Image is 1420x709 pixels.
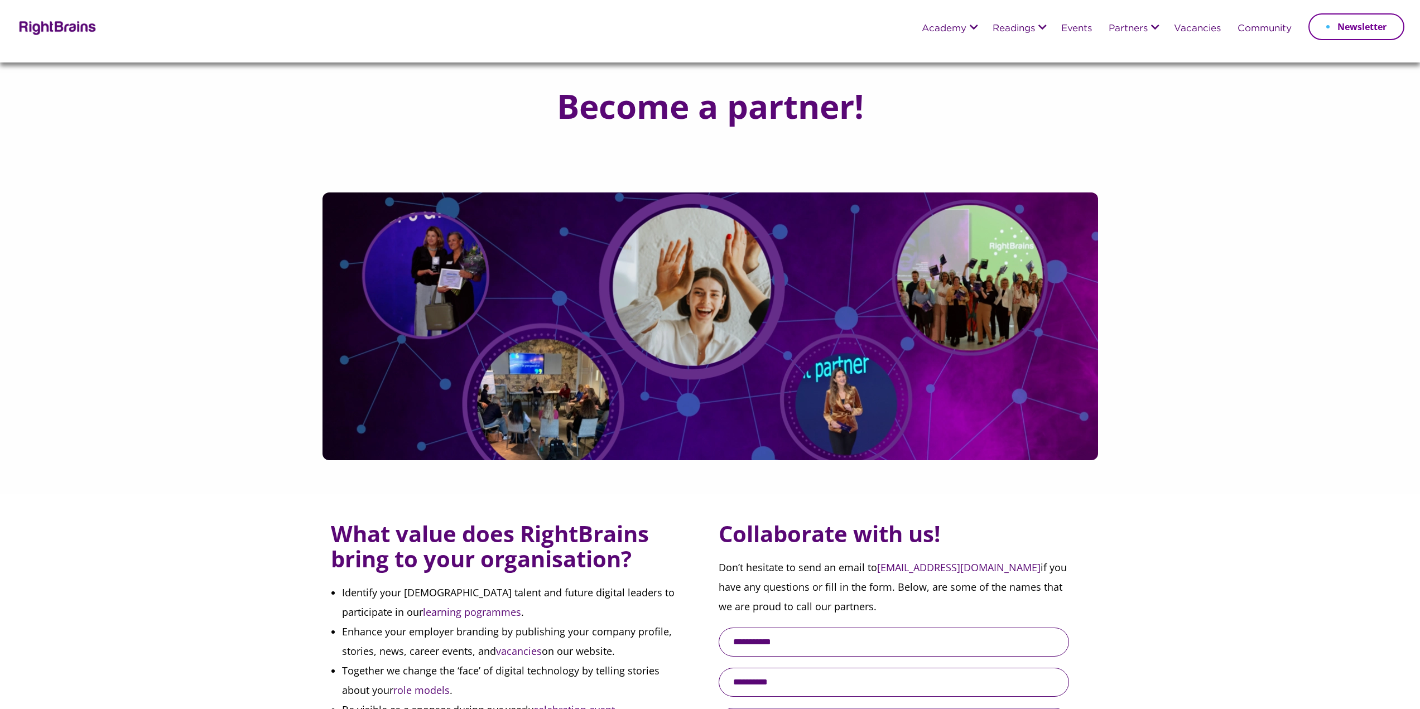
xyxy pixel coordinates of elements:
[719,522,1069,558] h3: Collaborate with us!
[993,24,1035,34] a: Readings
[877,561,1041,574] a: [EMAIL_ADDRESS][DOMAIN_NAME]
[342,661,681,700] li: Together we change the ‘face’ of digital technology by telling stories about your .
[1109,24,1148,34] a: Partners
[557,88,864,124] h1: Become a partner!
[1238,24,1292,34] a: Community
[1061,24,1092,34] a: Events
[331,522,681,583] h3: What value does RightBrains bring to your organisation?
[1174,24,1221,34] a: Vacancies
[342,622,681,661] li: Enhance your employer branding by publishing your company profile, stories, news, career events, ...
[423,605,521,619] a: learning pogrammes
[719,558,1069,628] p: Don’t hesitate to send an email to if you have any questions or fill in the form. Below, are some...
[496,644,542,658] a: vacancies
[16,19,97,35] img: Rightbrains
[1308,13,1404,40] a: Newsletter
[922,24,966,34] a: Academy
[342,583,681,622] li: Identify your [DEMOGRAPHIC_DATA] talent and future digital leaders to participate in our .
[393,683,450,697] a: role models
